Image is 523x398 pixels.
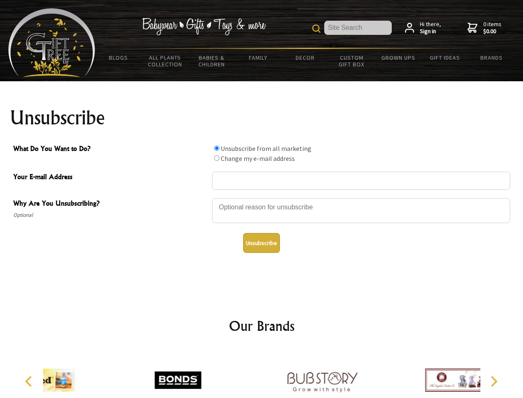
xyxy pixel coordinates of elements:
[142,18,266,35] img: Babywear - Gifts - Toys & more
[328,49,375,73] a: Custom Gift Box
[21,372,39,391] button: Previous
[212,172,510,190] input: Your E-mail Address
[142,49,189,73] a: All Plants Collection
[8,8,95,77] img: Babyware - Gifts - Toys and more...
[324,21,392,35] input: Site Search
[483,20,501,35] span: 0 items
[17,316,507,336] h2: Our Brands
[13,172,208,184] span: Your E-mail Address
[221,154,295,163] label: Change my e-mail address
[235,49,282,66] a: Family
[375,49,422,66] a: Grown Ups
[483,28,501,35] strong: $0.00
[214,155,219,161] input: What Do You Want to Do?
[468,21,501,35] a: 0 items$0.00
[10,108,513,128] h1: Unsubscribe
[212,198,510,223] textarea: Why Are You Unsubscribing?
[214,146,219,151] input: What Do You Want to Do?
[13,198,208,210] span: Why Are You Unsubscribing?
[221,144,311,153] label: Unsubscribe from all marketing
[312,24,321,33] img: product search
[420,28,441,35] strong: Sign in
[243,233,280,253] button: Unsubscribe
[282,49,328,66] a: Decor
[13,143,208,155] span: What Do You Want to Do?
[405,21,441,35] a: Hi there,Sign in
[468,49,515,66] a: Brands
[95,49,142,66] a: BLOGS
[484,372,503,391] button: Next
[13,210,208,220] span: Optional
[188,49,235,73] a: Babies & Children
[420,21,441,35] span: Hi there,
[422,49,468,66] a: Gift Ideas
